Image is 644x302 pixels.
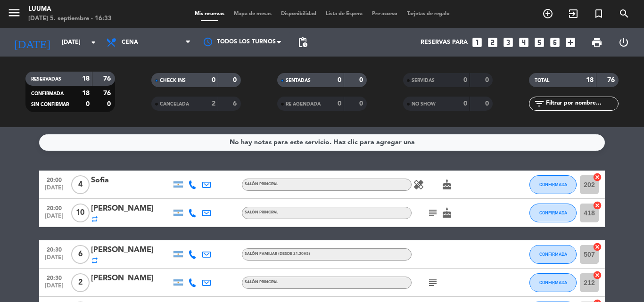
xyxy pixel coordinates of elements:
[91,203,171,215] div: [PERSON_NAME]
[539,182,567,187] span: CONFIRMADA
[42,202,66,213] span: 20:00
[245,280,278,284] span: SALÓN PRINCIPAL
[564,36,577,49] i: add_box
[463,77,467,83] strong: 0
[485,100,491,107] strong: 0
[230,137,415,148] div: No hay notas para este servicio. Haz clic para agregar una
[427,277,438,288] i: subject
[593,242,602,252] i: cancel
[529,245,577,264] button: CONFIRMADA
[471,36,483,49] i: looks_one
[529,273,577,292] button: CONFIRMADA
[529,175,577,194] button: CONFIRMADA
[42,254,66,265] span: [DATE]
[359,77,365,83] strong: 0
[619,8,630,19] i: search
[568,8,579,19] i: exit_to_app
[86,101,90,107] strong: 0
[190,11,229,16] span: Mis reservas
[591,37,603,48] span: print
[160,78,186,83] span: CHECK INS
[276,11,321,16] span: Disponibilidad
[42,174,66,185] span: 20:00
[297,37,308,48] span: pending_actions
[539,210,567,215] span: CONFIRMADA
[160,102,189,106] span: CANCELADA
[338,100,341,107] strong: 0
[502,36,514,49] i: looks_3
[7,6,21,20] i: menu
[71,273,90,292] span: 2
[71,175,90,194] span: 4
[518,36,530,49] i: looks_4
[91,174,171,187] div: Sofia
[7,32,57,53] i: [DATE]
[549,36,561,49] i: looks_6
[82,75,90,82] strong: 18
[91,257,99,264] i: repeat
[212,77,215,83] strong: 0
[7,6,21,23] button: menu
[245,252,310,256] span: SALÓN FAMILIAR (desde 21.30hs)
[485,77,491,83] strong: 0
[286,78,311,83] span: SENTADAS
[42,283,66,294] span: [DATE]
[533,36,545,49] i: looks_5
[542,8,553,19] i: add_circle_outline
[103,90,113,97] strong: 76
[71,204,90,222] span: 10
[421,39,468,46] span: Reservas para
[463,100,467,107] strong: 0
[31,77,61,82] span: RESERVADAS
[529,204,577,222] button: CONFIRMADA
[593,172,602,182] i: cancel
[103,75,113,82] strong: 76
[245,211,278,214] span: SALÓN PRINCIPAL
[71,245,90,264] span: 6
[545,98,618,109] input: Filtrar por nombre...
[359,100,365,107] strong: 0
[91,244,171,256] div: [PERSON_NAME]
[91,272,171,285] div: [PERSON_NAME]
[42,244,66,254] span: 20:30
[402,11,454,16] span: Tarjetas de regalo
[586,77,594,83] strong: 18
[593,8,604,19] i: turned_in_not
[413,179,424,190] i: healing
[535,78,549,83] span: TOTAL
[539,252,567,257] span: CONFIRMADA
[441,207,453,219] i: cake
[42,272,66,283] span: 20:30
[610,28,637,57] div: LOG OUT
[539,280,567,285] span: CONFIRMADA
[338,77,341,83] strong: 0
[42,213,66,224] span: [DATE]
[229,11,276,16] span: Mapa de mesas
[412,102,436,106] span: NO SHOW
[88,37,99,48] i: arrow_drop_down
[618,37,629,48] i: power_settings_new
[91,215,99,223] i: repeat
[367,11,402,16] span: Pre-acceso
[286,102,321,106] span: RE AGENDADA
[427,207,438,219] i: subject
[593,201,602,210] i: cancel
[28,14,112,24] div: [DATE] 5. septiembre - 16:33
[31,91,64,96] span: CONFIRMADA
[42,185,66,196] span: [DATE]
[28,5,112,14] div: Luuma
[593,270,602,280] i: cancel
[122,39,138,46] span: Cena
[534,98,545,109] i: filter_list
[487,36,499,49] i: looks_two
[107,101,113,107] strong: 0
[233,100,239,107] strong: 6
[607,77,617,83] strong: 76
[321,11,367,16] span: Lista de Espera
[441,179,453,190] i: cake
[212,100,215,107] strong: 2
[412,78,435,83] span: SERVIDAS
[31,102,69,107] span: SIN CONFIRMAR
[233,77,239,83] strong: 0
[82,90,90,97] strong: 18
